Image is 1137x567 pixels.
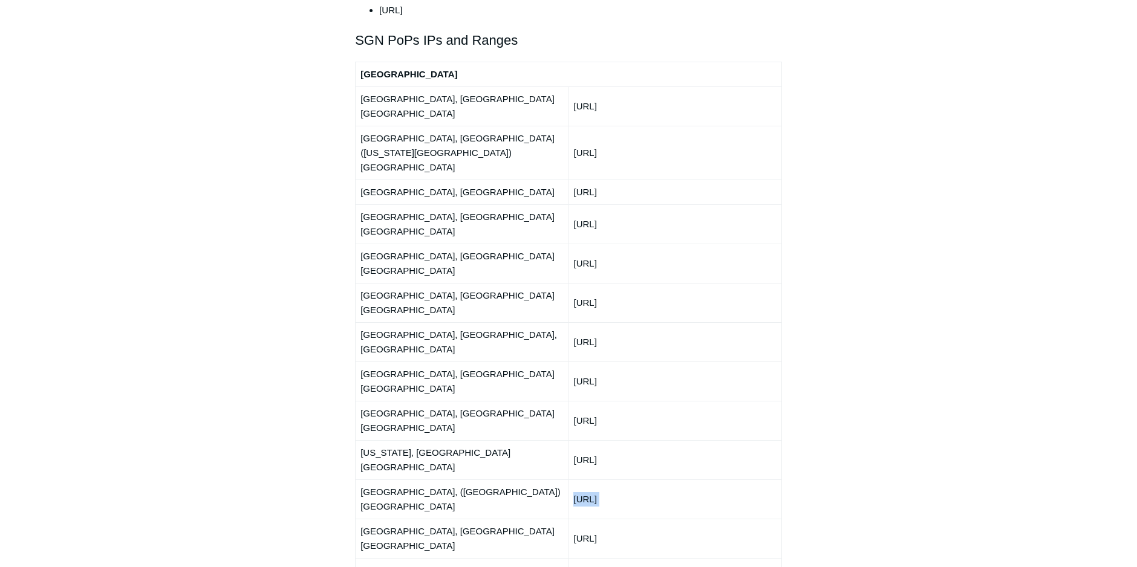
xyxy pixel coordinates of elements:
td: [GEOGRAPHIC_DATA], [GEOGRAPHIC_DATA] [356,180,568,204]
td: [URL] [568,204,781,244]
td: [GEOGRAPHIC_DATA], [GEOGRAPHIC_DATA] [GEOGRAPHIC_DATA] [356,401,568,440]
td: [URL] [568,361,781,401]
td: [URL] [568,126,781,180]
td: [URL] [568,519,781,558]
td: [URL] [568,479,781,519]
td: [GEOGRAPHIC_DATA], [GEOGRAPHIC_DATA], [GEOGRAPHIC_DATA] [356,322,568,361]
td: [GEOGRAPHIC_DATA], [GEOGRAPHIC_DATA] [GEOGRAPHIC_DATA] [356,204,568,244]
strong: [GEOGRAPHIC_DATA] [360,69,457,79]
td: [US_STATE], [GEOGRAPHIC_DATA] [GEOGRAPHIC_DATA] [356,440,568,479]
td: [URL] [568,86,781,126]
td: [URL] [568,244,781,283]
td: [URL] [568,322,781,361]
td: [GEOGRAPHIC_DATA], [GEOGRAPHIC_DATA] [GEOGRAPHIC_DATA] [356,283,568,322]
h2: SGN PoPs IPs and Ranges [355,30,782,51]
td: [GEOGRAPHIC_DATA], [GEOGRAPHIC_DATA] [GEOGRAPHIC_DATA] [356,86,568,126]
td: [GEOGRAPHIC_DATA], [GEOGRAPHIC_DATA] [GEOGRAPHIC_DATA] [356,361,568,401]
td: [URL] [568,283,781,322]
td: [URL] [568,180,781,204]
td: [URL] [568,401,781,440]
td: [GEOGRAPHIC_DATA], [GEOGRAPHIC_DATA] [GEOGRAPHIC_DATA] [356,519,568,558]
td: [GEOGRAPHIC_DATA], [GEOGRAPHIC_DATA] [GEOGRAPHIC_DATA] [356,244,568,283]
td: [GEOGRAPHIC_DATA], [GEOGRAPHIC_DATA] ([US_STATE][GEOGRAPHIC_DATA]) [GEOGRAPHIC_DATA] [356,126,568,180]
td: [GEOGRAPHIC_DATA], ([GEOGRAPHIC_DATA]) [GEOGRAPHIC_DATA] [356,479,568,519]
li: [URL] [379,3,782,18]
td: [URL] [568,440,781,479]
